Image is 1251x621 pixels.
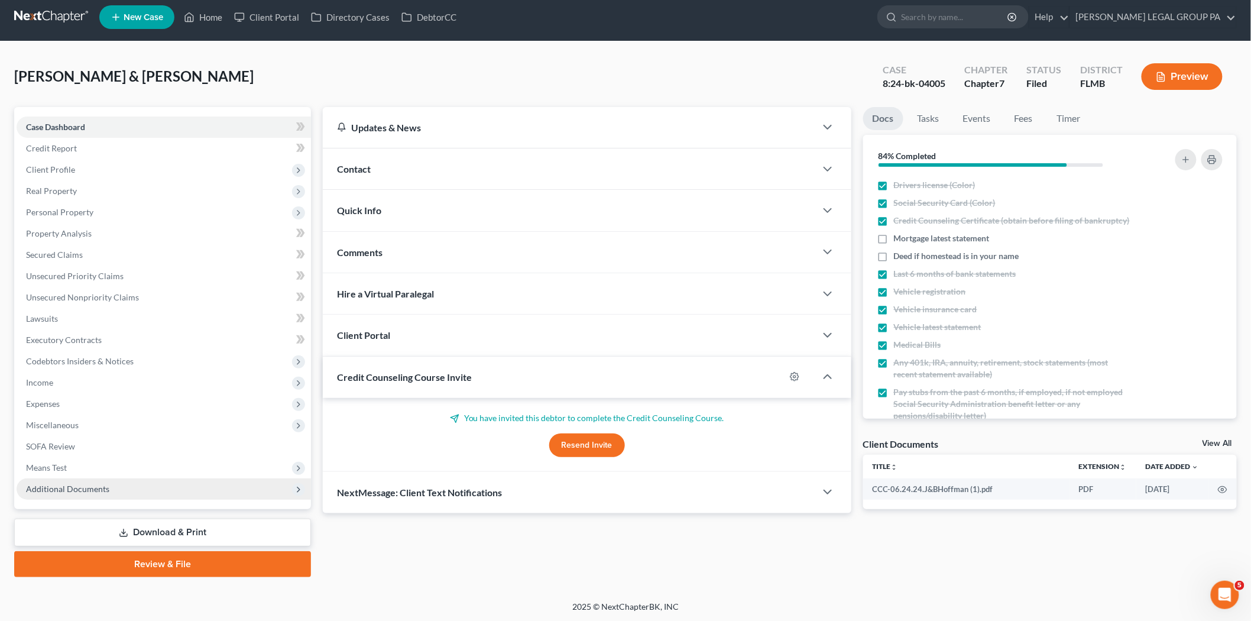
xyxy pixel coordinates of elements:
[1005,107,1043,130] a: Fees
[1120,464,1127,471] i: unfold_more
[17,436,311,457] a: SOFA Review
[26,377,53,387] span: Income
[17,266,311,287] a: Unsecured Priority Claims
[26,143,77,153] span: Credit Report
[1029,7,1069,28] a: Help
[1146,462,1199,471] a: Date Added expand_more
[337,205,381,216] span: Quick Info
[894,250,1019,262] span: Deed if homestead is in your name
[901,6,1009,28] input: Search by name...
[549,434,625,457] button: Resend Invite
[964,63,1007,77] div: Chapter
[26,462,67,473] span: Means Test
[26,335,102,345] span: Executory Contracts
[17,138,311,159] a: Credit Report
[1136,478,1208,500] td: [DATE]
[1069,478,1136,500] td: PDF
[1026,63,1061,77] div: Status
[305,7,396,28] a: Directory Cases
[14,67,254,85] span: [PERSON_NAME] & [PERSON_NAME]
[26,250,83,260] span: Secured Claims
[26,356,134,366] span: Codebtors Insiders & Notices
[17,287,311,308] a: Unsecured Nonpriority Claims
[26,122,85,132] span: Case Dashboard
[26,271,124,281] span: Unsecured Priority Claims
[1235,581,1244,590] span: 5
[954,107,1000,130] a: Events
[26,399,60,409] span: Expenses
[1080,63,1123,77] div: District
[337,487,502,498] span: NextMessage: Client Text Notifications
[337,247,383,258] span: Comments
[894,357,1133,380] span: Any 401k, IRA, annuity, retirement, stock statements (most recent statement available)
[883,63,945,77] div: Case
[17,329,311,351] a: Executory Contracts
[964,77,1007,90] div: Chapter
[894,179,975,191] span: Drivers license (Color)
[863,107,903,130] a: Docs
[26,313,58,324] span: Lawsuits
[863,438,939,450] div: Client Documents
[26,441,75,451] span: SOFA Review
[337,288,434,299] span: Hire a Virtual Paralegal
[26,186,77,196] span: Real Property
[1048,107,1090,130] a: Timer
[17,223,311,244] a: Property Analysis
[894,286,966,297] span: Vehicle registration
[17,308,311,329] a: Lawsuits
[337,163,371,174] span: Contact
[863,478,1070,500] td: CCC-06.24.24.J&BHoffman (1).pdf
[1079,462,1127,471] a: Extensionunfold_more
[26,292,139,302] span: Unsecured Nonpriority Claims
[894,232,990,244] span: Mortgage latest statement
[1026,77,1061,90] div: Filed
[14,551,311,577] a: Review & File
[337,121,802,134] div: Updates & News
[26,420,79,430] span: Miscellaneous
[873,462,898,471] a: Titleunfold_more
[26,228,92,238] span: Property Analysis
[891,464,898,471] i: unfold_more
[1211,581,1239,609] iframe: Intercom live chat
[124,13,163,22] span: New Case
[879,151,936,161] strong: 84% Completed
[894,215,1130,227] span: Credit Counseling Certificate (obtain before filing of bankruptcy)
[894,386,1133,422] span: Pay stubs from the past 6 months, if employed, if not employed Social Security Administration ben...
[894,268,1016,280] span: Last 6 months of bank statements
[337,371,472,383] span: Credit Counseling Course Invite
[17,117,311,138] a: Case Dashboard
[1203,439,1232,448] a: View All
[894,339,941,351] span: Medical Bills
[894,303,977,315] span: Vehicle insurance card
[894,197,996,209] span: Social Security Card (Color)
[1070,7,1236,28] a: [PERSON_NAME] LEGAL GROUP PA
[894,321,981,333] span: Vehicle latest statement
[14,519,311,546] a: Download & Print
[908,107,949,130] a: Tasks
[337,412,837,424] p: You have invited this debtor to complete the Credit Counseling Course.
[1080,77,1123,90] div: FLMB
[26,484,109,494] span: Additional Documents
[26,207,93,217] span: Personal Property
[1142,63,1223,90] button: Preview
[1192,464,1199,471] i: expand_more
[337,329,390,341] span: Client Portal
[883,77,945,90] div: 8:24-bk-04005
[17,244,311,266] a: Secured Claims
[178,7,228,28] a: Home
[26,164,75,174] span: Client Profile
[396,7,462,28] a: DebtorCC
[228,7,305,28] a: Client Portal
[999,77,1004,89] span: 7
